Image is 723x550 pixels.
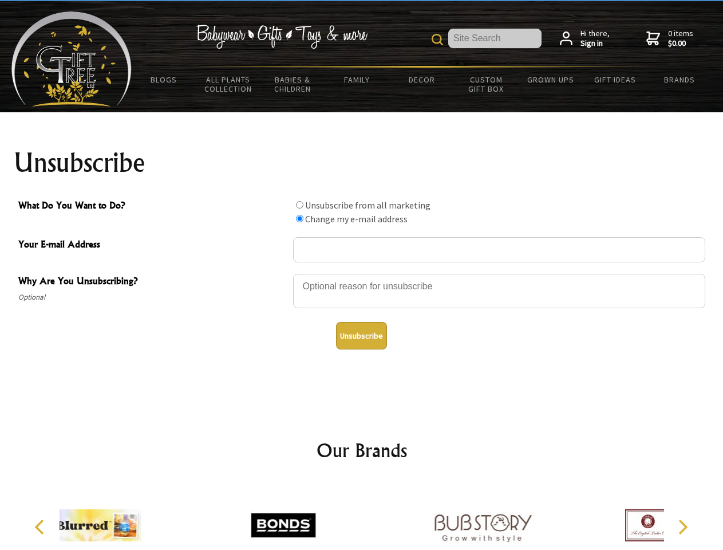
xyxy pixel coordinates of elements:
a: Grown Ups [518,68,583,92]
textarea: Why Are You Unsubscribing? [293,274,705,308]
a: Brands [647,68,712,92]
button: Next [670,514,695,540]
span: Why Are You Unsubscribing? [18,274,287,290]
input: Site Search [448,29,542,48]
a: 0 items$0.00 [646,29,693,49]
img: Babywear - Gifts - Toys & more [196,25,368,49]
a: BLOGS [132,68,196,92]
input: What Do You Want to Do? [296,215,303,222]
input: Your E-mail Address [293,237,705,262]
a: Gift Ideas [583,68,647,92]
h1: Unsubscribe [14,149,710,176]
strong: Sign in [580,38,610,49]
span: Your E-mail Address [18,237,287,254]
input: What Do You Want to Do? [296,201,303,209]
img: product search [432,34,443,45]
a: Family [325,68,390,92]
a: Decor [389,68,454,92]
a: All Plants Collection [196,68,261,101]
button: Previous [29,514,54,540]
a: Hi there,Sign in [560,29,610,49]
span: Hi there, [580,29,610,49]
span: 0 items [668,28,693,49]
a: Babies & Children [260,68,325,101]
span: What Do You Want to Do? [18,198,287,215]
img: Babyware - Gifts - Toys and more... [11,11,132,107]
strong: $0.00 [668,38,693,49]
span: Optional [18,290,287,304]
label: Unsubscribe from all marketing [305,199,430,211]
h2: Our Brands [23,437,701,464]
button: Unsubscribe [336,322,387,349]
label: Change my e-mail address [305,213,408,225]
a: Custom Gift Box [454,68,519,101]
